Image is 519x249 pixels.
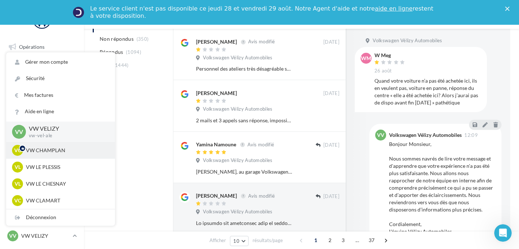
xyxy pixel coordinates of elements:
[15,163,21,171] span: VL
[6,103,115,120] a: Aide en ligne
[4,76,80,91] a: Visibilité en ligne
[14,147,21,154] span: VC
[6,70,115,87] a: Sécurité
[4,112,80,128] a: Contacts
[389,133,462,138] div: Volkswagen Vélizy Automobiles
[19,44,45,50] span: Opérations
[4,94,80,110] a: Campagnes
[310,234,322,246] span: 1
[464,133,478,138] span: 12:09
[15,180,21,187] span: VL
[209,237,226,244] span: Afficher
[337,234,349,246] span: 3
[4,167,80,188] a: PLV et print personnalisable
[247,142,274,147] span: Avis modifié
[196,220,292,227] div: Lo ipsumdo sit ametconsec adip el seddoe temp i'utlabor etd magnaal e admini veniamqui. Nost ex u...
[6,87,115,103] a: Mes factures
[9,232,16,240] span: VV
[203,209,272,215] span: Volkswagen Vélizy Automobiles
[375,5,412,12] a: aide en ligne
[196,192,237,199] div: [PERSON_NAME]
[324,234,336,246] span: 2
[26,197,106,204] p: VW CLAMART
[230,236,249,246] button: 10
[21,232,70,240] p: VW VELIZY
[4,58,80,73] a: Boîte de réception99+
[29,133,103,139] p: vw-vel-ale
[26,163,106,171] p: VW LE PLESSIS
[126,49,141,55] span: (1094)
[4,130,80,146] a: Médiathèque
[15,127,23,136] span: VV
[29,125,103,133] p: VW VELIZY
[100,35,134,43] span: Non répondus
[137,36,149,42] span: (350)
[6,54,115,70] a: Gérer mon compte
[4,191,80,212] a: Campagnes DataOnDemand
[4,39,80,55] a: Opérations
[4,149,80,164] a: Calendrier
[203,106,272,112] span: Volkswagen Vélizy Automobiles
[196,141,236,148] div: Yamina Namoune
[248,193,275,199] span: Avis modifié
[323,39,339,46] span: [DATE]
[253,237,283,244] span: résultats/page
[374,77,481,106] div: Quand votre voiture n’a pas été achetée ici, ils en veulent pas, voiture en panne, réponse du cen...
[203,55,272,61] span: Volkswagen Vélizy Automobiles
[196,168,292,175] div: [PERSON_NAME], au garage Volkswagen de Vélizy, est une vraie perle rare ! De l’accueil chaleureux...
[366,234,378,246] span: 37
[114,62,129,68] span: (1444)
[248,39,275,45] span: Avis modifié
[505,7,512,11] div: Fermer
[323,90,339,97] span: [DATE]
[90,5,435,20] div: Le service client n'est pas disponible ce jeudi 28 et vendredi 29 août. Notre Agent d'aide et not...
[196,65,292,72] div: Personnel des ateliers très désagréable surtout un que je ne nommerais pas …
[6,229,78,243] a: VV VW VELIZY
[73,7,84,18] img: Profile image for Service-Client
[196,38,237,46] div: [PERSON_NAME]
[323,142,339,149] span: [DATE]
[361,55,371,62] span: WM
[14,197,21,204] span: VC
[377,131,384,139] span: VV
[196,117,292,124] div: 2 mails et 3 appels sans réponse, impossible de joindre la concession. Je passe mon chemin.
[494,224,512,242] iframe: Intercom live chat
[389,141,496,235] div: Bonjour Monsieur, Nous sommes navrés de lire votre message et d'apprendre que votre expérience n'...
[351,234,363,246] span: ...
[374,53,407,58] div: W Meg
[100,48,123,56] span: Répondus
[233,238,239,244] span: 10
[323,193,339,200] span: [DATE]
[26,147,106,154] p: VW CHAMPLAN
[26,180,106,187] p: VW LE CHESNAY
[373,37,442,44] span: Volkswagen Vélizy Automobiles
[196,90,237,97] div: [PERSON_NAME]
[6,209,115,226] div: Déconnexion
[203,157,272,164] span: Volkswagen Vélizy Automobiles
[374,68,392,74] span: 26 août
